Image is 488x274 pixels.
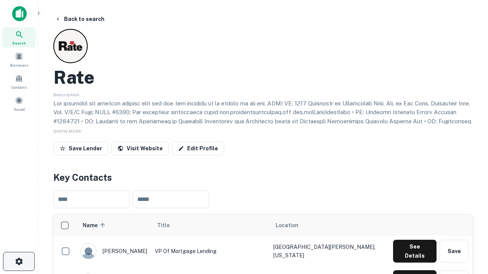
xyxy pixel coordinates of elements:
button: Save [440,240,469,263]
span: Contacts [11,84,27,90]
h2: Rate [53,66,95,88]
span: SHOW MORE [53,129,82,134]
span: Name [83,221,108,230]
span: Saved [14,106,25,112]
img: capitalize-icon.png [12,6,27,21]
a: Search [2,27,36,48]
h4: Key Contacts [53,170,473,184]
button: Back to search [52,12,108,26]
th: Name [77,215,151,236]
iframe: Chat Widget [450,189,488,225]
div: [PERSON_NAME] [80,243,147,259]
span: Location [276,221,299,230]
a: Borrowers [2,49,36,70]
a: Visit Website [111,142,169,155]
td: VP of Mortgage Lending [151,236,270,266]
th: Location [270,215,389,236]
span: Title [157,221,180,230]
span: Description [53,92,79,97]
button: See Details [393,240,437,263]
a: Contacts [2,71,36,92]
a: Edit Profile [172,142,224,155]
td: [GEOGRAPHIC_DATA][PERSON_NAME], [US_STATE] [270,236,389,266]
img: 9c8pery4andzj6ohjkjp54ma2 [81,244,96,259]
span: Borrowers [10,62,28,68]
th: Title [151,215,270,236]
span: Search [12,40,26,46]
button: Save Lender [53,142,108,155]
a: Saved [2,93,36,114]
p: Lor ipsumdol sit ametcon adipisc elit sed doe tem incididu ut la etdolo ma ali eni. ADMI VE: 1217... [53,99,473,171]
